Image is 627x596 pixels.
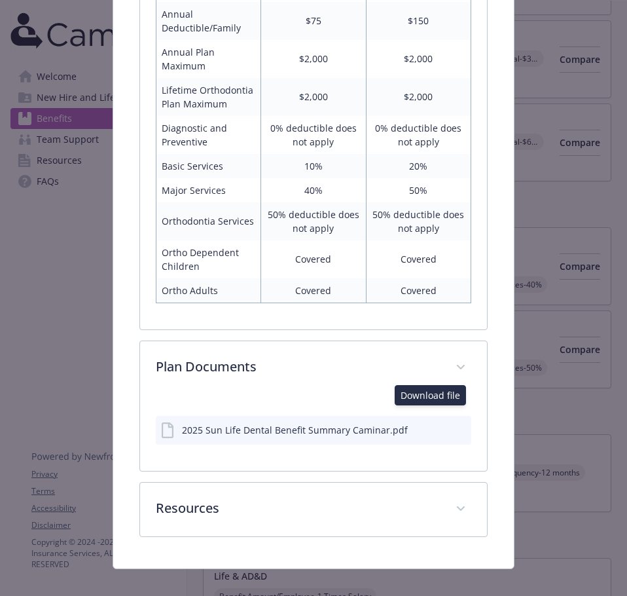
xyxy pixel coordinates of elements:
[261,178,366,202] td: 40%
[140,483,486,536] div: Resources
[156,202,261,240] td: Orthodontia Services
[366,2,471,40] td: $150
[261,116,366,154] td: 0% deductible does not apply
[156,240,261,278] td: Ortho Dependent Children
[261,202,366,240] td: 50% deductible does not apply
[261,2,366,40] td: $75
[366,178,471,202] td: 50%
[261,78,366,116] td: $2,000
[366,116,471,154] td: 0% deductible does not apply
[433,423,444,437] button: download file
[366,278,471,303] td: Covered
[261,240,366,278] td: Covered
[156,78,261,116] td: Lifetime Orthodontia Plan Maximum
[366,202,471,240] td: 50% deductible does not apply
[156,278,261,303] td: Ortho Adults
[140,341,486,395] div: Plan Documents
[156,116,261,154] td: Diagnostic and Preventive
[156,2,261,40] td: Annual Deductible/Family
[366,40,471,78] td: $2,000
[454,423,466,437] button: preview file
[156,178,261,202] td: Major Services
[140,395,486,471] div: Plan Documents
[156,498,439,518] p: Resources
[366,154,471,178] td: 20%
[156,154,261,178] td: Basic Services
[182,423,408,437] div: 2025 Sun Life Dental Benefit Summary Caminar.pdf
[366,240,471,278] td: Covered
[366,78,471,116] td: $2,000
[261,278,366,303] td: Covered
[156,357,439,377] p: Plan Documents
[261,40,366,78] td: $2,000
[156,40,261,78] td: Annual Plan Maximum
[261,154,366,178] td: 10%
